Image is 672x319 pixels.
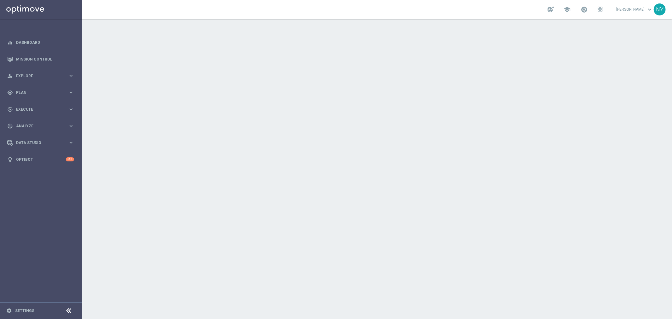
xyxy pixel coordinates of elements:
[16,124,68,128] span: Analyze
[616,5,654,14] a: [PERSON_NAME]keyboard_arrow_down
[7,157,13,162] i: lightbulb
[646,6,653,13] span: keyboard_arrow_down
[7,124,74,129] button: track_changes Analyze keyboard_arrow_right
[16,151,66,168] a: Optibot
[7,107,13,112] i: play_circle_outline
[7,51,74,67] div: Mission Control
[7,73,13,79] i: person_search
[15,309,34,313] a: Settings
[16,34,74,51] a: Dashboard
[7,90,74,95] button: gps_fixed Plan keyboard_arrow_right
[16,107,68,111] span: Execute
[16,51,74,67] a: Mission Control
[68,73,74,79] i: keyboard_arrow_right
[7,90,13,96] i: gps_fixed
[7,107,68,112] div: Execute
[7,123,68,129] div: Analyze
[654,3,666,15] div: NY
[66,157,74,161] div: +10
[7,34,74,51] div: Dashboard
[7,40,13,45] i: equalizer
[7,40,74,45] button: equalizer Dashboard
[7,151,74,168] div: Optibot
[7,123,13,129] i: track_changes
[16,141,68,145] span: Data Studio
[7,140,74,145] button: Data Studio keyboard_arrow_right
[7,107,74,112] button: play_circle_outline Execute keyboard_arrow_right
[7,73,74,78] button: person_search Explore keyboard_arrow_right
[68,140,74,146] i: keyboard_arrow_right
[7,90,68,96] div: Plan
[16,74,68,78] span: Explore
[68,106,74,112] i: keyboard_arrow_right
[68,123,74,129] i: keyboard_arrow_right
[7,157,74,162] button: lightbulb Optibot +10
[16,91,68,95] span: Plan
[7,73,68,79] div: Explore
[7,57,74,62] button: Mission Control
[7,140,68,146] div: Data Studio
[68,90,74,96] i: keyboard_arrow_right
[6,308,12,314] i: settings
[564,6,571,13] span: school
